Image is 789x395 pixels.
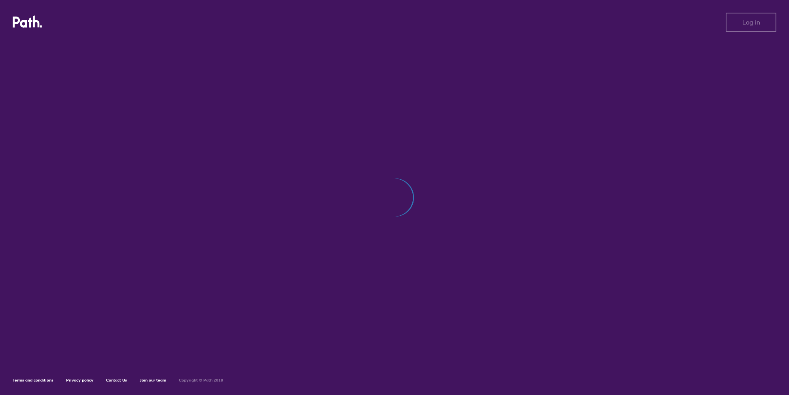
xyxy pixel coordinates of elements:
[106,378,127,383] a: Contact Us
[66,378,93,383] a: Privacy policy
[726,13,776,32] button: Log in
[179,378,223,383] h6: Copyright © Path 2018
[13,378,53,383] a: Terms and conditions
[140,378,166,383] a: Join our team
[742,19,760,26] span: Log in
